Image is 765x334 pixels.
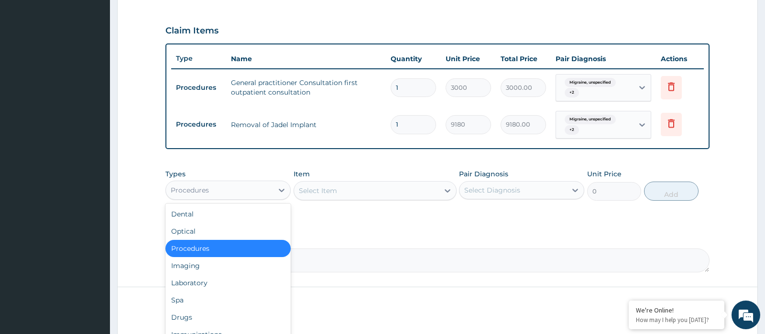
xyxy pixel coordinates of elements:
[565,78,616,87] span: Migraine, unspecified
[299,186,337,195] div: Select Item
[18,48,39,72] img: d_794563401_company_1708531726252_794563401
[226,115,385,134] td: Removal of Jadel Implant
[5,228,182,261] textarea: Type your message and hit 'Enter'
[496,49,551,68] th: Total Price
[165,257,291,274] div: Imaging
[294,169,310,179] label: Item
[165,240,291,257] div: Procedures
[644,182,699,201] button: Add
[656,49,704,68] th: Actions
[565,125,579,135] span: + 2
[587,169,622,179] label: Unit Price
[441,49,496,68] th: Unit Price
[165,291,291,309] div: Spa
[165,170,186,178] label: Types
[165,309,291,326] div: Drugs
[636,306,717,314] div: We're Online!
[226,49,385,68] th: Name
[165,223,291,240] div: Optical
[55,104,132,200] span: We're online!
[50,54,161,66] div: Chat with us now
[171,116,226,133] td: Procedures
[565,88,579,97] span: + 2
[171,185,209,195] div: Procedures
[459,169,508,179] label: Pair Diagnosis
[157,5,180,28] div: Minimize live chat window
[165,205,291,223] div: Dental
[171,50,226,67] th: Type
[165,26,219,36] h3: Claim Items
[464,185,520,195] div: Select Diagnosis
[165,235,709,243] label: Comment
[636,316,717,324] p: How may I help you today?
[171,79,226,97] td: Procedures
[165,274,291,291] div: Laboratory
[226,73,385,102] td: General practitioner Consultation first outpatient consultation
[386,49,441,68] th: Quantity
[565,115,616,124] span: Migraine, unspecified
[551,49,656,68] th: Pair Diagnosis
